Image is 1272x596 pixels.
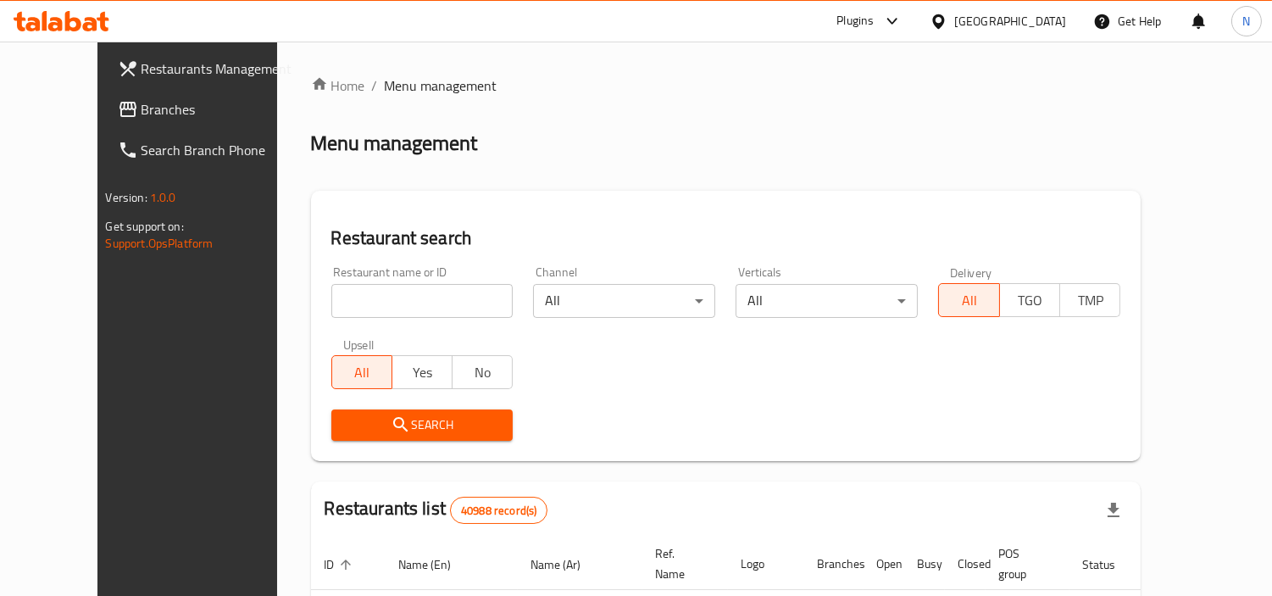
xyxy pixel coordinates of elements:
span: Version: [106,187,147,209]
span: Branches [142,99,297,120]
h2: Menu management [311,130,478,157]
a: Home [311,75,365,96]
a: Branches [104,89,310,130]
span: Yes [399,360,446,385]
button: Yes [392,355,453,389]
div: Plugins [836,11,874,31]
div: Total records count [450,497,547,524]
span: 40988 record(s) [451,503,547,519]
label: Delivery [950,266,992,278]
label: Upsell [343,338,375,350]
span: No [459,360,506,385]
button: All [938,283,999,317]
span: Restaurants Management [142,58,297,79]
button: TMP [1059,283,1120,317]
span: N [1242,12,1250,31]
span: Search Branch Phone [142,140,297,160]
button: No [452,355,513,389]
a: Support.OpsPlatform [106,232,214,254]
th: Logo [728,538,804,590]
span: POS group [999,543,1049,584]
li: / [372,75,378,96]
th: Branches [804,538,864,590]
span: ID [325,554,357,575]
span: All [946,288,992,313]
span: TMP [1067,288,1114,313]
button: TGO [999,283,1060,317]
div: Export file [1093,490,1134,531]
h2: Restaurants list [325,496,548,524]
span: TGO [1007,288,1053,313]
span: Name (En) [399,554,474,575]
span: Name (Ar) [531,554,603,575]
input: Search for restaurant name or ID.. [331,284,514,318]
button: Search [331,409,514,441]
div: [GEOGRAPHIC_DATA] [954,12,1066,31]
span: 1.0.0 [150,187,176,209]
h2: Restaurant search [331,226,1121,251]
span: Menu management [385,75,497,96]
span: Status [1083,554,1138,575]
div: All [533,284,715,318]
div: All [736,284,918,318]
span: Ref. Name [656,543,708,584]
a: Search Branch Phone [104,130,310,170]
a: Restaurants Management [104,48,310,89]
th: Open [864,538,904,590]
span: Get support on: [106,215,184,237]
th: Closed [945,538,986,590]
nav: breadcrumb [311,75,1141,96]
span: Search [345,415,500,436]
button: All [331,355,392,389]
span: All [339,360,386,385]
th: Busy [904,538,945,590]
